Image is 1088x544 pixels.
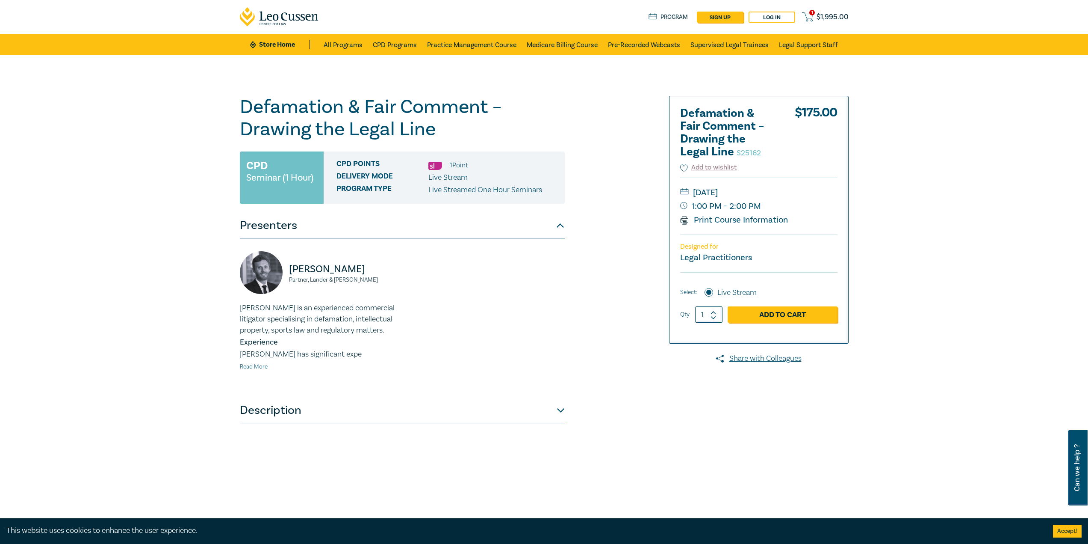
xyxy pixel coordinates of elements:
span: Can we help ? [1073,435,1081,500]
span: CPD Points [336,160,428,171]
span: Program type [336,184,428,196]
a: Add to Cart [728,306,837,323]
small: Seminar (1 Hour) [246,173,313,182]
a: Store Home [250,40,310,49]
a: Print Course Information [680,214,788,226]
a: Program [649,12,688,22]
div: This website uses cookies to enhance the user experience. [6,525,1040,536]
h1: Defamation & Fair Comment – Drawing the Legal Line [240,96,565,140]
strong: Experience [240,337,278,347]
input: 1 [695,306,722,323]
a: All Programs [324,34,363,55]
small: Partner, Lander & [PERSON_NAME] [289,277,397,283]
a: Share with Colleagues [669,353,849,364]
button: Description [240,398,565,423]
button: Add to wishlist [680,163,737,172]
span: Select: [680,288,697,297]
img: https://s3.ap-southeast-2.amazonaws.com/leo-cussen-store-production-content/Contacts/Scott%20Trae... [240,251,283,294]
a: Log in [749,12,795,23]
span: 1 [809,10,815,15]
p: [PERSON_NAME] has significant expe [240,349,397,360]
label: Qty [680,310,690,319]
a: Practice Management Course [427,34,516,55]
p: Designed for [680,243,837,251]
small: Legal Practitioners [680,252,752,263]
h2: Defamation & Fair Comment – Drawing the Legal Line [680,107,774,158]
p: [PERSON_NAME] [289,262,397,276]
a: Medicare Billing Course [527,34,598,55]
a: sign up [697,12,743,23]
h3: CPD [246,158,268,173]
a: CPD Programs [373,34,417,55]
span: $ 1,995.00 [817,12,849,22]
a: Legal Support Staff [779,34,838,55]
span: Delivery Mode [336,172,428,183]
a: Read More [240,363,268,371]
label: Live Stream [717,287,757,298]
a: Pre-Recorded Webcasts [608,34,680,55]
small: S25162 [737,148,761,158]
button: Accept cookies [1053,525,1082,538]
a: Supervised Legal Trainees [690,34,769,55]
p: Live Streamed One Hour Seminars [428,184,542,196]
small: 1:00 PM - 2:00 PM [680,199,837,213]
button: Presenters [240,213,565,238]
img: Substantive Law [428,162,442,170]
small: [DATE] [680,186,837,199]
span: Live Stream [428,172,468,182]
li: 1 Point [450,160,468,171]
p: [PERSON_NAME] is an experienced commercial litigator specialising in defamation, intellectual pro... [240,303,397,336]
div: $ 175.00 [795,107,837,163]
